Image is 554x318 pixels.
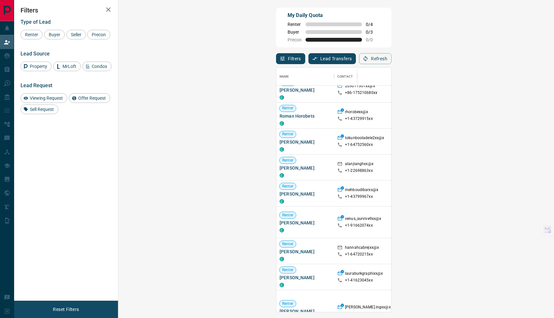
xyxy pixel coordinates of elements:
div: Name [280,68,289,86]
span: Precon [288,37,302,42]
span: [PERSON_NAME] [280,165,331,171]
p: +1- 91662074xx [345,223,373,228]
div: condos.ca [280,95,284,100]
p: +1- 43799967xx [345,194,373,199]
span: Lead Request [21,82,52,88]
div: condos.ca [280,147,284,152]
p: +1- 41623045xx [345,278,373,283]
div: Contact [337,68,353,86]
span: Seller [69,32,84,37]
div: Property [21,62,52,71]
div: condos.ca [280,121,284,126]
p: +86- 175210680xx [345,90,377,96]
p: +1- 43729915xx [345,116,373,121]
p: lauraburkgraphixx@x [345,271,383,278]
div: Condos [82,62,112,71]
div: condos.ca [280,173,284,178]
button: Lead Transfers [308,53,356,64]
div: Precon [87,30,110,39]
div: Name [276,68,334,86]
span: 0 / 3 [366,29,380,35]
p: +1- 64720215xx [345,252,373,257]
div: MrLoft [53,62,81,71]
span: [PERSON_NAME] [280,191,331,197]
p: alanjianghxx@x [345,161,374,168]
div: condos.ca [280,228,284,232]
span: Property [28,64,49,69]
button: Filters [276,53,305,64]
div: Offer Request [69,93,110,103]
div: condos.ca [280,199,284,204]
span: Type of Lead [21,19,51,25]
p: hannahcabrejxx@x [345,245,379,252]
p: +91- 98208696xx [345,311,375,317]
span: Condos [89,64,109,69]
span: Renter [288,22,302,27]
span: Renter [23,32,40,37]
span: MrLoft [60,64,79,69]
span: [PERSON_NAME] [280,139,331,145]
span: Lead Source [21,51,50,57]
div: condos.ca [280,283,284,287]
span: Viewing Request [28,96,65,101]
p: My Daily Quota [288,12,380,19]
h2: Filters [21,6,112,14]
span: 0 / 4 [366,22,380,27]
span: Buyer [288,29,302,35]
p: +1- 22698863xx [345,168,373,173]
div: Sell Request [21,105,58,114]
button: Refresh [359,53,391,64]
span: Renter [280,158,296,163]
span: Buyer [46,32,63,37]
button: Reset Filters [49,304,83,315]
span: [PERSON_NAME] [280,87,331,93]
span: Roman Horobets [280,113,331,119]
p: venus_survive9xx@x [345,216,381,223]
p: 203071301xx@x [345,83,375,90]
span: Renter [280,132,296,137]
p: rhorobexx@x [345,109,368,116]
div: Seller [66,30,86,39]
p: mehboudibarxx@x [345,187,378,194]
div: Renter [21,30,43,39]
p: +1- 64752560xx [345,142,373,147]
div: Viewing Request [21,93,67,103]
span: Precon [89,32,108,37]
span: Renter [280,184,296,189]
div: Buyer [44,30,65,39]
span: Renter [280,106,296,111]
span: Sell Request [28,107,56,112]
span: [PERSON_NAME] [280,308,331,314]
span: Renter [280,267,296,273]
span: [PERSON_NAME] [280,248,331,255]
p: tokunbooladele2xx@x [345,135,384,142]
span: Renter [280,213,296,218]
p: [PERSON_NAME].ingxx@x [345,305,391,311]
span: Renter [280,241,296,247]
span: Renter [280,301,296,306]
span: [PERSON_NAME] [280,274,331,281]
span: 0 / 0 [366,37,380,42]
span: Offer Request [76,96,108,101]
span: [PERSON_NAME] [280,220,331,226]
div: condos.ca [280,257,284,261]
